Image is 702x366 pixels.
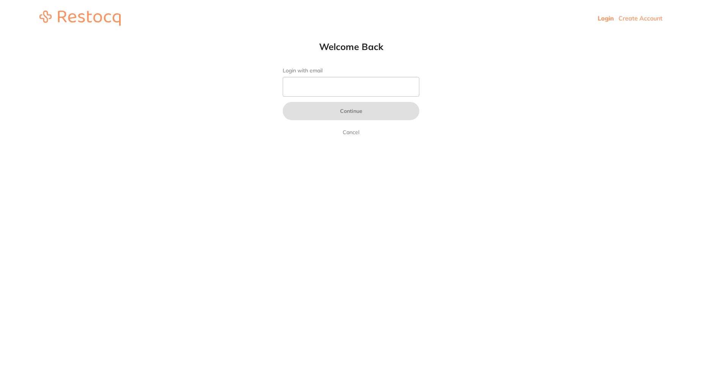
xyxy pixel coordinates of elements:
label: Login with email [283,67,419,74]
a: Create Account [619,14,663,22]
img: restocq_logo.svg [39,11,121,26]
button: Continue [283,102,419,120]
a: Login [598,14,614,22]
a: Cancel [341,128,361,137]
